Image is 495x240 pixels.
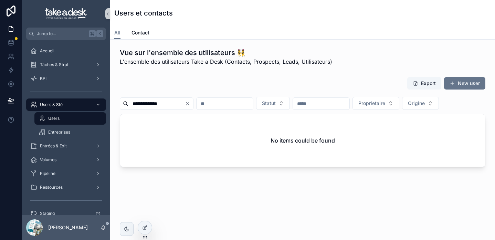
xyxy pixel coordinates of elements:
[48,116,60,121] span: Users
[26,59,106,71] a: Tâches & Strat
[26,98,106,111] a: Users & Sté
[40,48,54,54] span: Accueil
[444,77,485,90] button: New user
[26,140,106,152] a: Entrées & Exit
[40,157,56,163] span: Volumes
[26,207,106,220] a: Staging
[358,100,385,107] span: Proprietaire
[120,58,332,66] span: L'ensemble des utilisateurs Take a Desk (Contacts, Prospects, Leads, Utilisateurs)
[37,31,86,36] span: Jump to...
[256,97,290,110] button: Select Button
[45,8,87,19] img: App logo
[352,97,399,110] button: Select Button
[26,72,106,85] a: KPI
[40,62,69,67] span: Tâches & Strat
[408,100,425,107] span: Origine
[48,129,70,135] span: Entreprises
[34,112,106,125] a: Users
[40,143,67,149] span: Entrées & Exit
[40,185,63,190] span: Ressources
[131,29,149,36] span: Contact
[34,126,106,138] a: Entreprises
[120,48,332,58] h1: Vue sur l'ensemble des utilisateurs 👯
[26,167,106,180] a: Pipeline
[40,76,46,81] span: KPI
[407,77,441,90] button: Export
[40,102,63,107] span: Users & Sté
[40,211,55,216] span: Staging
[48,224,88,231] p: [PERSON_NAME]
[185,101,193,106] button: Clear
[131,27,149,40] a: Contact
[114,29,120,36] span: All
[114,8,173,18] h1: Users et contacts
[26,28,106,40] button: Jump to...K
[40,171,55,176] span: Pipeline
[26,45,106,57] a: Accueil
[271,136,335,145] h2: No items could be found
[262,100,276,107] span: Statut
[114,27,120,40] a: All
[26,154,106,166] a: Volumes
[26,181,106,194] a: Ressources
[22,40,110,215] div: scrollable content
[97,31,103,36] span: K
[402,97,439,110] button: Select Button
